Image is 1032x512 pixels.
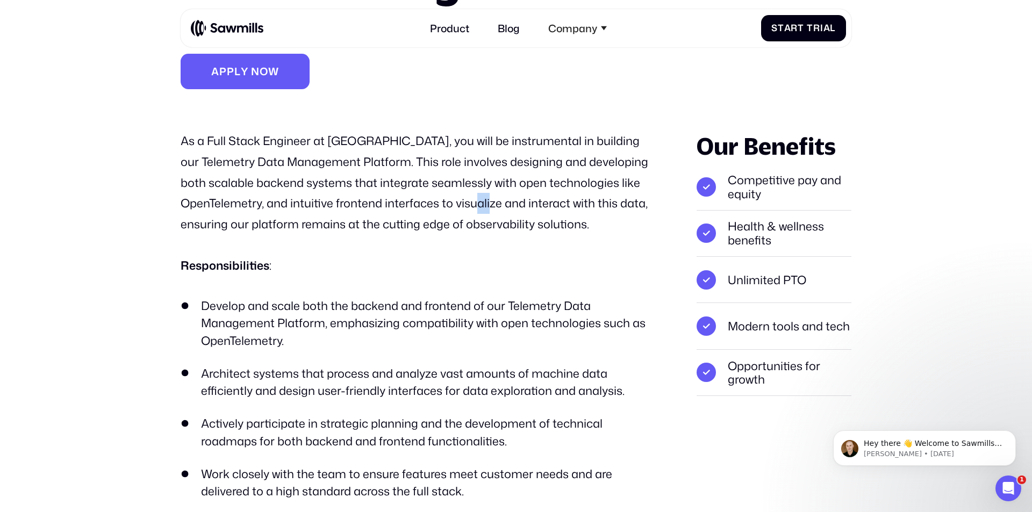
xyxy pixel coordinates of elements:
[181,365,655,400] li: Architect systems that process and analyze vast amounts of machine data efficiently and design us...
[181,257,269,273] strong: Responsibilities
[260,65,268,77] span: o
[697,350,851,396] li: Opportunities for growth
[268,65,279,77] span: w
[181,131,655,235] p: As a Full Stack Engineer at [GEOGRAPHIC_DATA], you will be instrumental in building our Telemetry...
[181,297,655,349] li: Develop and scale both the backend and frontend of our Telemetry Data Management Platform, emphas...
[823,23,830,33] span: a
[234,65,241,77] span: l
[697,257,851,303] li: Unlimited PTO
[771,23,778,33] span: S
[219,65,227,77] span: p
[798,23,804,33] span: t
[697,131,851,162] div: Our Benefits
[830,23,836,33] span: l
[697,164,851,210] li: Competitive pay and equity
[784,23,791,33] span: a
[807,23,813,33] span: T
[241,65,249,77] span: y
[995,475,1021,501] iframe: Intercom live chat
[761,15,847,41] a: StartTrial
[181,465,655,500] li: Work closely with the team to ensure features meet customer needs and are delivered to a high sta...
[181,255,655,276] p: :
[211,65,219,77] span: A
[820,23,823,33] span: i
[1017,475,1026,484] span: 1
[422,14,477,42] a: Product
[548,22,597,34] div: Company
[181,415,655,450] li: Actively participate in strategic planning and the development of technical roadmaps for both bac...
[227,65,234,77] span: p
[251,65,260,77] span: n
[181,54,310,89] a: Applynow
[813,23,820,33] span: r
[817,408,1032,483] iframe: Intercom notifications message
[490,14,528,42] a: Blog
[697,396,851,408] p: ‍
[540,14,614,42] div: Company
[697,303,851,349] li: Modern tools and tech
[791,23,798,33] span: r
[778,23,784,33] span: t
[697,211,851,257] li: Health & wellness benefits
